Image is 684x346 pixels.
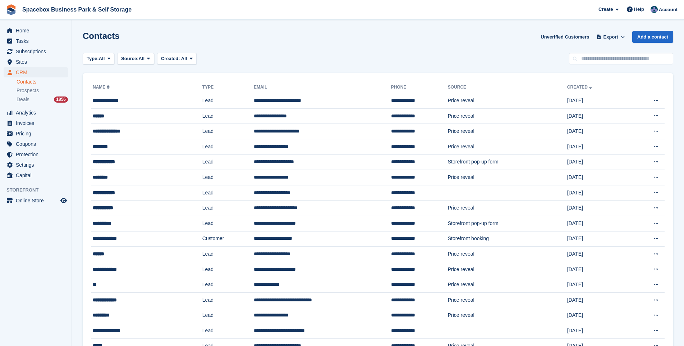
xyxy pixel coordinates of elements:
a: menu [4,170,68,180]
td: Lead [202,277,254,293]
span: All [139,55,145,62]
th: Phone [391,82,448,93]
a: Spacebox Business Park & Self Storage [19,4,134,15]
td: [DATE] [567,216,629,231]
span: Invoices [16,118,59,128]
button: Export [595,31,626,43]
a: menu [4,139,68,149]
span: Create [598,6,613,13]
td: Lead [202,108,254,124]
td: [DATE] [567,323,629,339]
span: All [181,56,187,61]
th: Source [448,82,567,93]
td: Lead [202,247,254,262]
td: Lead [202,308,254,323]
a: Prospects [17,87,68,94]
img: stora-icon-8386f47178a22dfd0bd8f6a31ec36ba5ce8667c1dd55bd0f319d3a0aa187defe.svg [6,4,17,15]
span: Pricing [16,129,59,139]
a: menu [4,118,68,128]
td: Price reveal [448,308,567,323]
button: Created: All [157,53,197,65]
a: Add a contact [632,31,673,43]
td: Lead [202,201,254,216]
td: Lead [202,323,254,339]
span: Settings [16,160,59,170]
span: Help [634,6,644,13]
a: menu [4,196,68,206]
a: menu [4,57,68,67]
td: Lead [202,139,254,154]
td: Lead [202,154,254,170]
td: Price reveal [448,108,567,124]
a: menu [4,129,68,139]
a: Created [567,85,593,90]
td: Price reveal [448,201,567,216]
span: Storefront [6,187,72,194]
a: Contacts [17,78,68,85]
td: [DATE] [567,308,629,323]
td: Price reveal [448,247,567,262]
span: Export [603,33,618,41]
a: Name [93,85,111,90]
td: [DATE] [567,247,629,262]
span: Subscriptions [16,46,59,57]
td: Price reveal [448,292,567,308]
button: Source: All [117,53,154,65]
h1: Contacts [83,31,120,41]
button: Type: All [83,53,114,65]
span: Capital [16,170,59,180]
span: Account [659,6,678,13]
td: Lead [202,262,254,277]
td: [DATE] [567,170,629,185]
span: Type: [87,55,99,62]
span: Deals [17,96,29,103]
td: [DATE] [567,108,629,124]
span: Tasks [16,36,59,46]
td: [DATE] [567,292,629,308]
td: Price reveal [448,93,567,109]
a: menu [4,46,68,57]
td: Lead [202,93,254,109]
span: Online Store [16,196,59,206]
a: menu [4,36,68,46]
span: Analytics [16,108,59,118]
td: Lead [202,292,254,308]
a: Unverified Customers [538,31,592,43]
span: CRM [16,67,59,77]
td: Lead [202,170,254,185]
td: [DATE] [567,124,629,139]
a: menu [4,26,68,36]
a: Preview store [59,196,68,205]
span: Protection [16,149,59,159]
span: Source: [121,55,138,62]
div: 1856 [54,96,68,103]
img: Daud [651,6,658,13]
td: [DATE] [567,231,629,247]
span: Created: [161,56,180,61]
td: [DATE] [567,93,629,109]
span: Home [16,26,59,36]
td: Storefront pop-up form [448,154,567,170]
td: Storefront booking [448,231,567,247]
td: [DATE] [567,262,629,277]
span: All [99,55,105,62]
span: Coupons [16,139,59,149]
td: Lead [202,185,254,201]
td: [DATE] [567,277,629,293]
td: [DATE] [567,154,629,170]
td: Lead [202,124,254,139]
td: Price reveal [448,124,567,139]
td: [DATE] [567,185,629,201]
td: Price reveal [448,139,567,154]
td: Customer [202,231,254,247]
td: Lead [202,216,254,231]
a: menu [4,67,68,77]
th: Email [254,82,391,93]
td: Price reveal [448,170,567,185]
td: Storefront pop-up form [448,216,567,231]
td: Price reveal [448,262,567,277]
a: menu [4,160,68,170]
a: menu [4,108,68,118]
th: Type [202,82,254,93]
a: Deals 1856 [17,96,68,103]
